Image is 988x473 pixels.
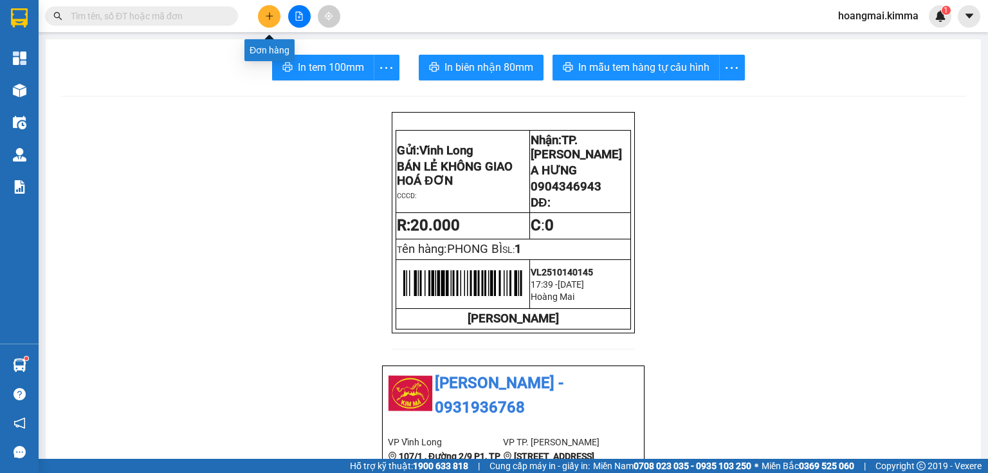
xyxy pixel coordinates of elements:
[531,216,554,234] span: :
[531,133,622,162] span: TP. [PERSON_NAME]
[502,245,515,255] span: SL:
[397,245,502,255] span: T
[515,242,522,256] span: 1
[447,242,502,256] span: PHONG BÌ
[374,55,399,80] button: more
[419,144,473,158] span: Vĩnh Long
[388,452,397,461] span: environment
[958,5,980,28] button: caret-down
[531,196,550,210] span: DĐ:
[942,6,951,15] sup: 1
[265,12,274,21] span: plus
[917,461,926,470] span: copyright
[298,59,364,75] span: In tem 100mm
[14,446,26,458] span: message
[478,459,480,473] span: |
[410,216,460,234] span: 20.000
[419,55,544,80] button: printerIn biên nhận 80mm
[531,292,574,302] span: Hoàng Mai
[503,452,512,461] span: environment
[944,6,948,15] span: 1
[444,59,533,75] span: In biên nhận 80mm
[374,60,399,76] span: more
[258,5,280,28] button: plus
[13,148,26,162] img: warehouse-icon
[397,144,473,158] span: Gửi:
[489,459,590,473] span: Cung cấp máy in - giấy in:
[288,5,311,28] button: file-add
[13,358,26,372] img: warehouse-icon
[350,459,468,473] span: Hỗ trợ kỹ thuật:
[964,10,975,22] span: caret-down
[558,279,584,290] span: [DATE]
[388,371,433,416] img: logo.jpg
[11,8,28,28] img: logo-vxr
[828,8,929,24] span: hoangmai.kimma
[503,435,618,449] li: VP TP. [PERSON_NAME]
[531,267,593,277] span: VL2510140145
[553,55,720,80] button: printerIn mẫu tem hàng tự cấu hình
[272,55,374,80] button: printerIn tem 100mm
[324,12,333,21] span: aim
[397,216,460,234] strong: R:
[24,357,28,360] sup: 1
[429,62,439,74] span: printer
[397,160,513,188] span: BÁN LẺ KHÔNG GIAO HOÁ ĐƠN
[13,84,26,97] img: warehouse-icon
[531,163,577,178] span: A HƯNG
[531,279,558,290] span: 17:39 -
[282,62,293,74] span: printer
[563,62,573,74] span: printer
[762,459,854,473] span: Miền Bắc
[402,242,502,256] span: ên hàng:
[578,59,709,75] span: In mẫu tem hàng tự cấu hình
[388,371,639,420] li: [PERSON_NAME] - 0931936768
[720,60,744,76] span: more
[295,12,304,21] span: file-add
[318,5,340,28] button: aim
[593,459,751,473] span: Miền Nam
[719,55,745,80] button: more
[14,388,26,400] span: question-circle
[531,180,601,194] span: 0904346943
[413,461,468,471] strong: 1900 633 818
[53,12,62,21] span: search
[864,459,866,473] span: |
[935,10,946,22] img: icon-new-feature
[388,435,503,449] li: VP Vĩnh Long
[531,216,541,234] strong: C
[468,311,559,326] strong: [PERSON_NAME]
[13,180,26,194] img: solution-icon
[634,461,751,471] strong: 0708 023 035 - 0935 103 250
[799,461,854,471] strong: 0369 525 060
[13,51,26,65] img: dashboard-icon
[545,216,554,234] span: 0
[14,417,26,429] span: notification
[13,116,26,129] img: warehouse-icon
[397,192,417,200] span: CCCD:
[71,9,223,23] input: Tìm tên, số ĐT hoặc mã đơn
[531,133,622,162] span: Nhận:
[755,463,758,468] span: ⚪️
